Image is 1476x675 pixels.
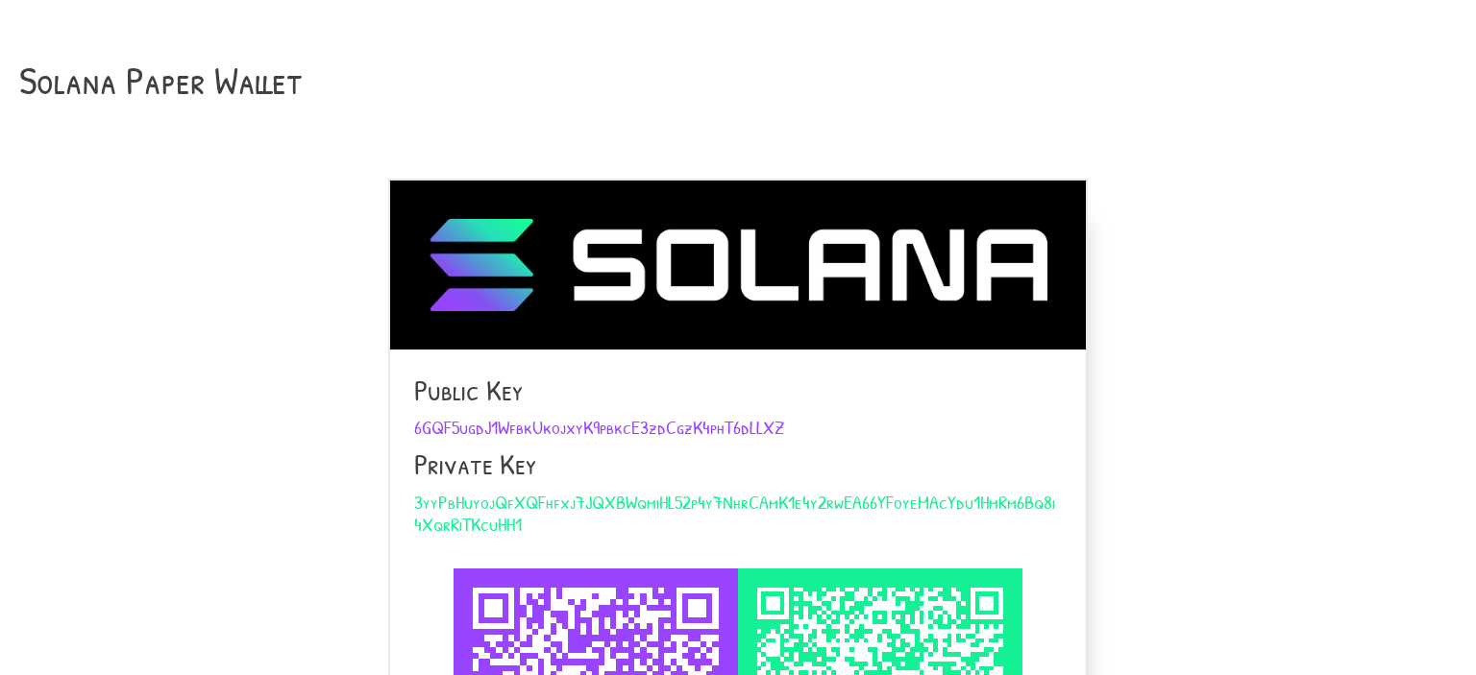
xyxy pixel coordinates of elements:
[414,374,1062,407] h4: Public Key
[19,58,1457,102] h3: Solana Paper Wallet
[390,181,1086,350] img: Card example image
[414,414,784,440] span: 6GQF5ugdJ1WfbkUkojxyK9pbkcE3zdCgzK4phT6dLLXZ
[414,447,1062,481] h4: Private Key
[414,489,1055,537] span: 3yyPbHuyojQfXQFhfxj7JQXBWqmiHL52p4y7NhrCAmK1e4y2rwEA66YFoyeMAcYdu1HmRm6Bq8i4XqrRiTKcuHH1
